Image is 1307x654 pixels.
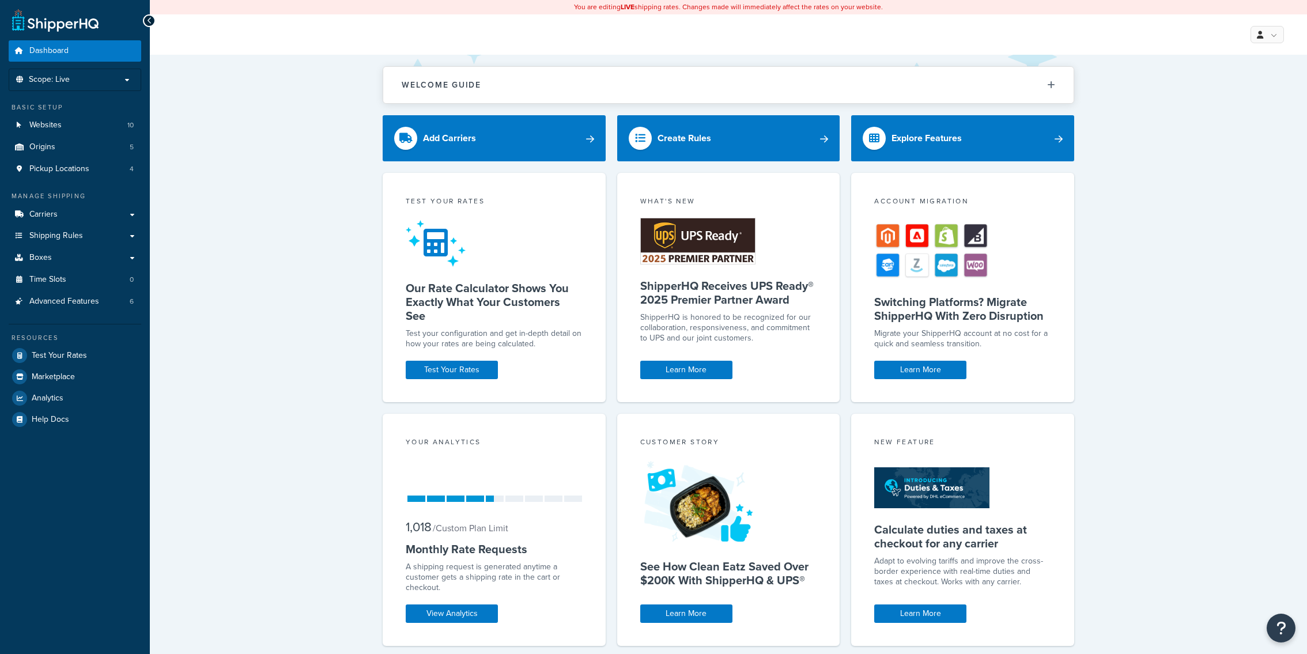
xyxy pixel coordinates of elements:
a: Create Rules [617,115,840,161]
a: Carriers [9,204,141,225]
div: Test your rates [406,196,583,209]
a: Test Your Rates [406,361,498,379]
li: Time Slots [9,269,141,290]
a: Time Slots0 [9,269,141,290]
b: LIVE [621,2,634,12]
small: / Custom Plan Limit [433,521,508,535]
span: Analytics [32,394,63,403]
a: Test Your Rates [9,345,141,366]
a: Shipping Rules [9,225,141,247]
div: Customer Story [640,437,817,450]
a: Learn More [874,604,966,623]
a: Origins5 [9,137,141,158]
a: Learn More [640,604,732,623]
li: Pickup Locations [9,158,141,180]
span: Carriers [29,210,58,220]
p: ShipperHQ is honored to be recognized for our collaboration, responsiveness, and commitment to UP... [640,312,817,343]
span: Origins [29,142,55,152]
span: Websites [29,120,62,130]
span: Time Slots [29,275,66,285]
h5: ShipperHQ Receives UPS Ready® 2025 Premier Partner Award [640,279,817,307]
a: Advanced Features6 [9,291,141,312]
span: Test Your Rates [32,351,87,361]
a: Help Docs [9,409,141,430]
span: Marketplace [32,372,75,382]
a: Learn More [640,361,732,379]
div: Your Analytics [406,437,583,450]
span: Dashboard [29,46,69,56]
p: Adapt to evolving tariffs and improve the cross-border experience with real-time duties and taxes... [874,556,1051,587]
div: Manage Shipping [9,191,141,201]
span: 0 [130,275,134,285]
button: Open Resource Center [1267,614,1295,642]
h5: See How Clean Eatz Saved Over $200K With ShipperHQ & UPS® [640,560,817,587]
div: New Feature [874,437,1051,450]
div: Explore Features [892,130,962,146]
a: View Analytics [406,604,498,623]
a: Websites10 [9,115,141,136]
a: Learn More [874,361,966,379]
div: Create Rules [658,130,711,146]
span: 4 [130,164,134,174]
h5: Switching Platforms? Migrate ShipperHQ With Zero Disruption [874,295,1051,323]
span: Advanced Features [29,297,99,307]
span: 6 [130,297,134,307]
h2: Welcome Guide [402,81,481,89]
h5: Calculate duties and taxes at checkout for any carrier [874,523,1051,550]
span: Help Docs [32,415,69,425]
button: Welcome Guide [383,67,1074,103]
span: 10 [127,120,134,130]
a: Pickup Locations4 [9,158,141,180]
li: Origins [9,137,141,158]
a: Explore Features [851,115,1074,161]
div: Test your configuration and get in-depth detail on how your rates are being calculated. [406,328,583,349]
h5: Monthly Rate Requests [406,542,583,556]
div: A shipping request is generated anytime a customer gets a shipping rate in the cart or checkout. [406,562,583,593]
li: Advanced Features [9,291,141,312]
div: Resources [9,333,141,343]
div: Basic Setup [9,103,141,112]
span: Scope: Live [29,75,70,85]
span: 5 [130,142,134,152]
div: What's New [640,196,817,209]
span: Boxes [29,253,52,263]
li: Websites [9,115,141,136]
a: Analytics [9,388,141,409]
a: Marketplace [9,366,141,387]
div: Migrate your ShipperHQ account at no cost for a quick and seamless transition. [874,328,1051,349]
h5: Our Rate Calculator Shows You Exactly What Your Customers See [406,281,583,323]
a: Boxes [9,247,141,269]
span: Pickup Locations [29,164,89,174]
a: Dashboard [9,40,141,62]
div: Add Carriers [423,130,476,146]
span: Shipping Rules [29,231,83,241]
span: 1,018 [406,517,432,536]
div: Account Migration [874,196,1051,209]
a: Add Carriers [383,115,606,161]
